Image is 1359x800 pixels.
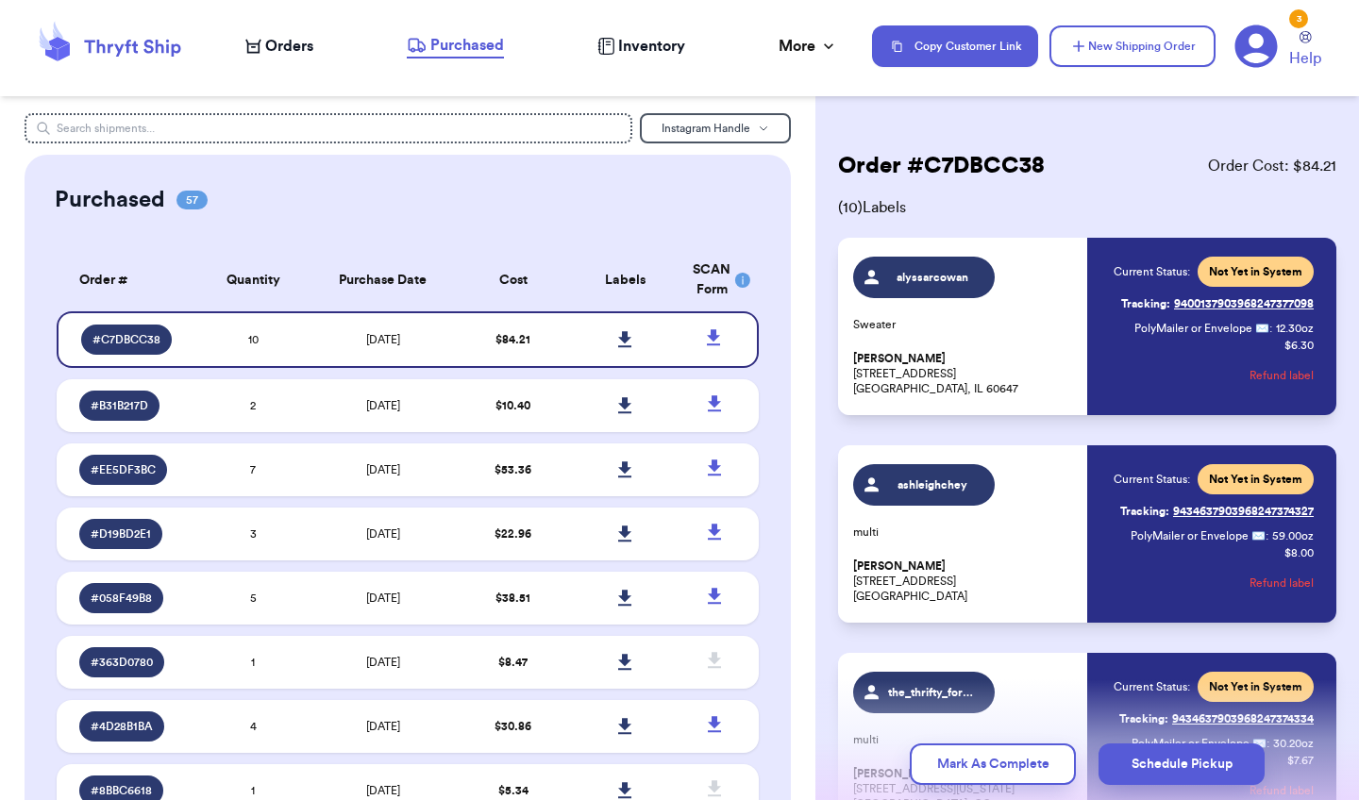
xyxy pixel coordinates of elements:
span: # D19BD2E1 [91,526,151,542]
span: 7 [250,464,256,475]
span: $ 8.47 [498,657,528,668]
span: 10 [248,334,259,345]
span: # 8BBC6618 [91,783,152,798]
span: 2 [250,400,256,411]
span: 3 [250,528,257,540]
span: Help [1289,47,1321,70]
a: 3 [1234,25,1278,68]
div: 3 [1289,9,1308,28]
input: Search shipments... [25,113,632,143]
a: Orders [245,35,313,58]
span: 57 [176,191,208,209]
th: Labels [569,249,681,311]
span: [PERSON_NAME] [853,559,946,574]
button: New Shipping Order [1049,25,1216,67]
button: Refund label [1250,562,1314,604]
a: Purchased [407,34,504,58]
span: $ 22.96 [495,528,531,540]
span: Orders [265,35,313,58]
span: Not Yet in System [1209,264,1302,279]
th: Purchase Date [310,249,457,311]
a: Inventory [597,35,685,58]
h2: Order # C7DBCC38 [838,151,1045,181]
span: # 4D28B1BA [91,719,153,734]
span: Not Yet in System [1209,679,1302,694]
span: Tracking: [1120,504,1169,519]
p: multi [853,525,1076,540]
button: Mark As Complete [910,743,1076,785]
span: [DATE] [366,400,400,411]
p: $ 6.30 [1284,338,1314,353]
span: Order Cost: $ 84.21 [1208,155,1336,177]
span: [DATE] [366,721,400,732]
span: $ 5.34 [498,785,528,796]
button: Refund label [1250,355,1314,396]
span: Current Status: [1114,264,1190,279]
span: # EE5DF3BC [91,462,156,477]
p: $ 8.00 [1284,545,1314,560]
span: # 363D0780 [91,655,153,670]
span: Tracking: [1119,711,1168,726]
span: PolyMailer or Envelope ✉️ [1134,323,1269,334]
span: Tracking: [1121,296,1170,311]
span: $ 30.86 [495,721,531,732]
span: Instagram Handle [662,123,750,134]
span: [DATE] [366,657,400,668]
span: the_thrifty_forager [888,685,978,700]
p: [STREET_ADDRESS] [GEOGRAPHIC_DATA] [853,558,1076,604]
span: [DATE] [366,528,400,540]
span: [DATE] [366,464,400,475]
a: Help [1289,31,1321,70]
span: 4 [250,721,257,732]
span: [DATE] [366,334,400,345]
span: Purchased [430,34,504,57]
span: 59.00 oz [1272,528,1314,543]
p: [STREET_ADDRESS] [GEOGRAPHIC_DATA], IL 60647 [853,351,1076,396]
button: Copy Customer Link [872,25,1038,67]
div: SCAN Form [693,260,736,300]
p: Sweater [853,317,1076,332]
span: 5 [250,592,257,604]
span: $ 53.36 [495,464,531,475]
h2: Purchased [55,185,165,215]
span: Current Status: [1114,679,1190,694]
span: Current Status: [1114,472,1190,487]
span: Not Yet in System [1209,472,1302,487]
span: 1 [251,785,255,796]
button: Instagram Handle [640,113,791,143]
a: Tracking:9434637903968247374327 [1120,496,1314,526]
span: Inventory [618,35,685,58]
span: 12.30 oz [1276,321,1314,336]
span: : [1266,528,1268,543]
span: $ 38.51 [495,592,530,604]
th: Quantity [197,249,310,311]
span: ( 10 ) Labels [838,196,1336,219]
span: # 058F49B8 [91,591,152,606]
span: ashleighchey [888,477,978,492]
a: Tracking:9434637903968247374334 [1119,704,1314,734]
div: More [779,35,838,58]
span: [DATE] [366,592,400,604]
span: $ 84.21 [495,334,530,345]
span: 1 [251,657,255,668]
span: # B31B217D [91,398,148,413]
span: alyssarcowan [888,270,978,285]
span: # C7DBCC38 [92,332,160,347]
button: Schedule Pickup [1099,743,1265,785]
span: [DATE] [366,785,400,796]
th: Order # [57,249,197,311]
span: [PERSON_NAME] [853,352,946,366]
span: : [1269,321,1272,336]
a: Tracking:9400137903968247377098 [1121,289,1314,319]
span: $ 10.40 [495,400,530,411]
th: Cost [457,249,569,311]
span: PolyMailer or Envelope ✉️ [1131,530,1266,542]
